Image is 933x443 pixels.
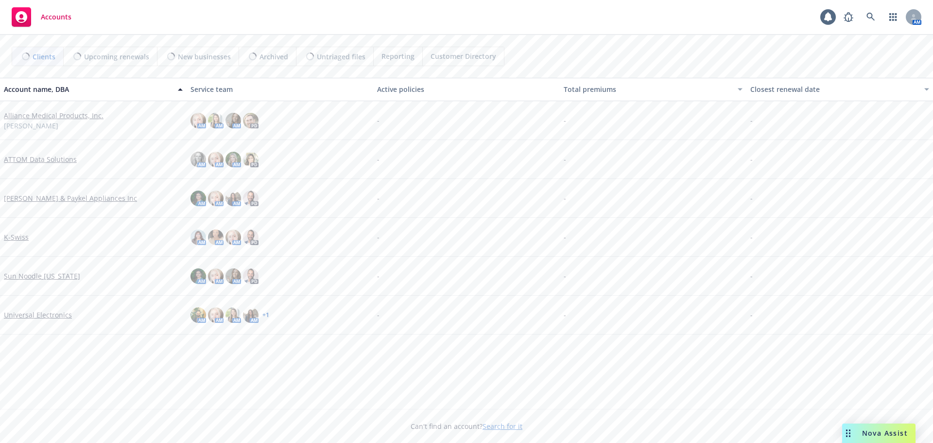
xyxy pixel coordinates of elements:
span: - [377,115,380,125]
img: photo [243,152,259,167]
span: - [377,232,380,242]
button: Active policies [373,78,560,101]
span: - [377,154,380,164]
span: - [564,271,566,281]
img: photo [208,113,224,128]
img: photo [190,268,206,284]
div: Closest renewal date [750,86,918,93]
img: photo [243,191,259,206]
div: Service team [190,86,369,93]
span: - [564,154,566,164]
span: Upcoming renewals [84,52,149,62]
span: Can't find an account? [411,421,522,431]
span: - [564,115,566,125]
a: ATTOM Data Solutions [4,154,77,164]
img: photo [225,230,241,245]
span: - [377,193,380,203]
img: photo [208,230,224,245]
img: photo [225,191,241,206]
a: Report a Bug [839,7,858,27]
img: photo [225,113,241,128]
img: photo [190,307,206,323]
img: photo [190,113,206,128]
img: photo [208,191,224,206]
img: photo [225,152,241,167]
span: Archived [259,52,288,62]
span: Nova Assist [862,429,908,437]
img: photo [208,307,224,323]
a: [PERSON_NAME] & Paykel Appliances Inc [4,193,137,203]
a: K-Swiss [4,232,29,242]
span: - [564,232,566,242]
span: - [564,193,566,203]
span: - [750,310,753,320]
span: - [750,154,753,164]
img: photo [208,152,224,167]
span: [PERSON_NAME] [4,121,58,131]
span: Reporting [381,51,415,61]
span: Clients [33,52,55,62]
button: Closest renewal date [746,78,933,101]
span: - [564,310,566,320]
span: Accounts [41,13,71,21]
img: photo [243,113,259,128]
img: photo [243,307,259,323]
img: photo [225,268,241,284]
span: Untriaged files [317,52,365,62]
button: Total premiums [560,78,746,101]
span: - [750,193,753,203]
a: Switch app [883,7,903,27]
img: photo [243,268,259,284]
button: Nova Assist [842,424,916,443]
img: photo [225,307,241,323]
button: Service team [187,78,373,101]
a: Universal Electronics [4,310,72,320]
span: - [377,310,380,320]
div: Drag to move [842,424,854,443]
span: Customer Directory [431,51,496,61]
img: photo [190,230,206,245]
span: - [750,271,753,281]
img: photo [190,191,206,206]
a: Sun Noodle [US_STATE] [4,271,80,281]
a: Alliance Medical Products, Inc. [4,110,104,121]
img: photo [190,152,206,167]
img: photo [208,268,224,284]
span: - [377,271,380,281]
img: photo [243,230,259,245]
a: + 1 [262,312,269,318]
div: Total premiums [564,86,732,93]
div: Account name, DBA [4,86,172,93]
a: Search for it [483,422,522,431]
span: - [750,115,753,125]
a: Accounts [8,3,75,31]
a: Search [861,7,881,27]
div: Active policies [377,86,556,93]
span: New businesses [178,52,231,62]
span: - [750,232,753,242]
